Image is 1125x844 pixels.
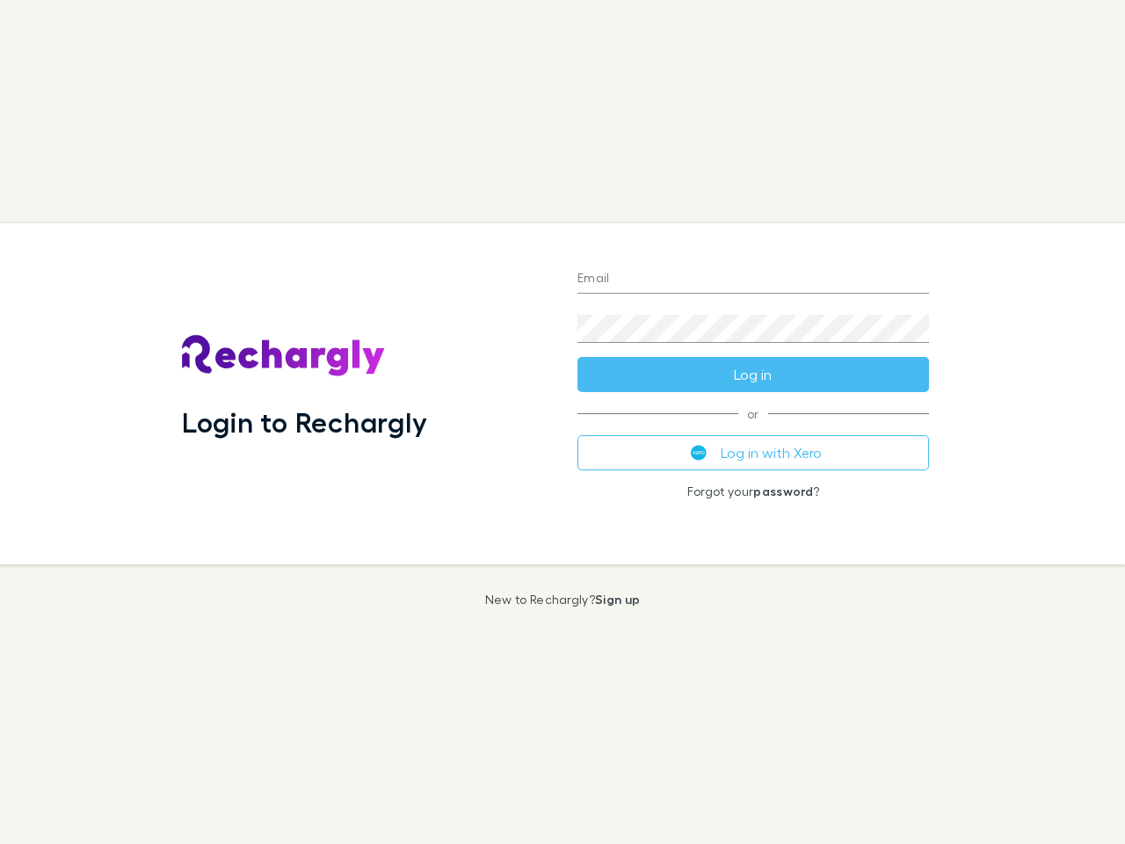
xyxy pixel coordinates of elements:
img: Rechargly's Logo [182,335,386,377]
span: or [577,413,929,414]
h1: Login to Rechargly [182,405,427,439]
a: Sign up [595,592,640,607]
button: Log in [577,357,929,392]
p: New to Rechargly? [485,593,641,607]
p: Forgot your ? [577,484,929,498]
img: Xero's logo [691,445,707,461]
a: password [753,484,813,498]
button: Log in with Xero [577,435,929,470]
